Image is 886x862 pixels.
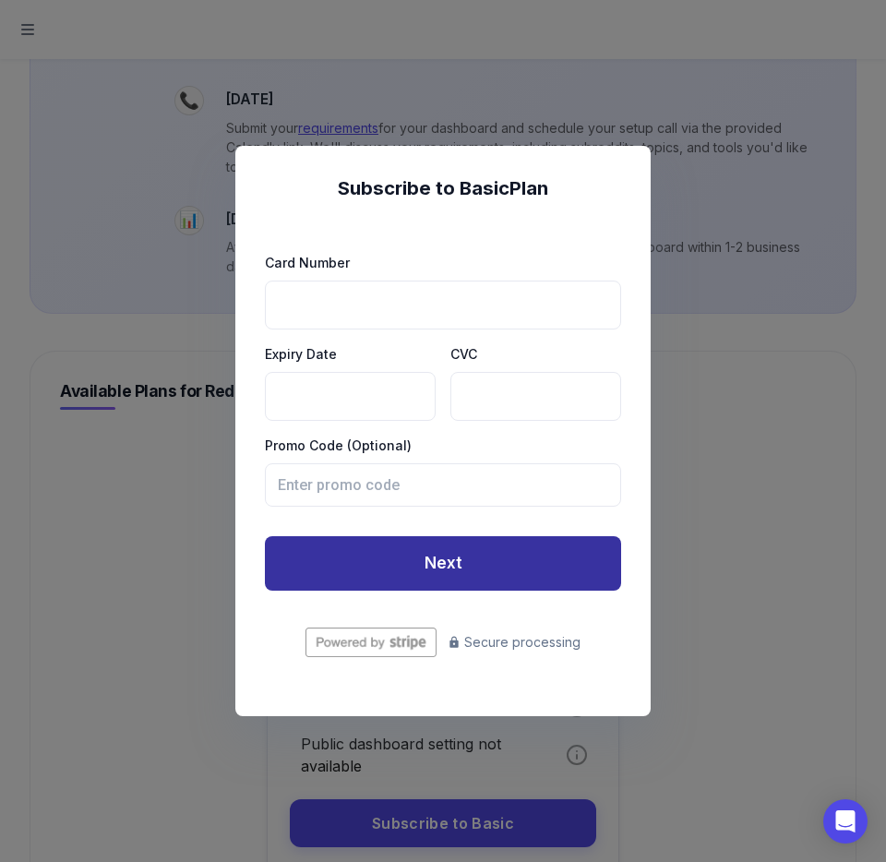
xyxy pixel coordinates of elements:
[281,388,420,405] iframe: Secure expiration date input frame
[265,344,436,365] h6: Expiry Date
[448,632,581,652] p: Secure processing
[265,253,621,273] h6: Card Number
[466,388,605,405] iframe: Secure CVC input frame
[265,436,621,456] h6: Promo Code (Optional)
[265,463,608,507] input: Enter promo code
[281,296,605,314] iframe: Secure card number input frame
[265,175,621,201] h4: Subscribe to Basic Plan
[823,799,868,844] div: Open Intercom Messenger
[450,344,621,365] h6: CVC
[305,628,436,657] img: Powered By Stripe
[265,536,621,592] button: Next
